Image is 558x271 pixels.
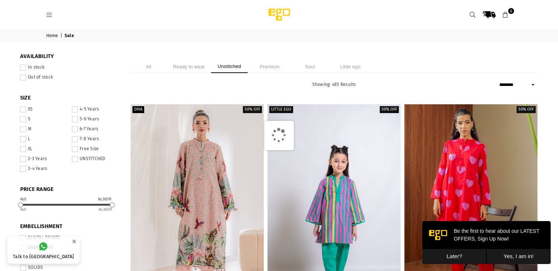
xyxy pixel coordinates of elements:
[20,223,119,230] span: EMBELLISHMENT
[41,30,518,42] nav: breadcrumbs
[422,221,551,264] iframe: webpush-onsite
[466,8,479,21] a: Search
[72,116,119,122] label: 5-6 Years
[46,33,59,39] a: Home
[20,106,68,112] label: XS
[171,60,207,73] li: Ready to wear
[517,106,536,113] label: 50% off
[20,146,68,152] label: XL
[292,60,328,73] li: Soul
[70,235,79,247] button: ×
[248,7,310,22] img: Ego
[20,65,119,71] label: In stock
[20,75,119,80] label: Out of stock
[251,60,288,73] li: Premium
[64,28,128,43] button: Yes, I am in!
[499,8,512,21] a: 0
[20,198,27,201] div: ₨0
[7,236,80,264] a: Talk to [GEOGRAPHIC_DATA]
[20,265,119,271] label: SOLIDS
[20,166,68,172] label: 3-4 Years
[243,106,262,113] label: 50% off
[20,116,68,122] label: S
[72,136,119,142] label: 7-8 Years
[211,60,248,73] li: Unstitched
[72,106,119,112] label: 4-5 Years
[98,198,111,201] div: ₨36519
[20,186,119,193] span: PRICE RANGE
[61,33,63,39] span: |
[20,235,119,241] label: DIGITAL PRINTS
[380,106,399,113] label: 50% off
[72,126,119,132] label: 6-7 Years
[312,82,356,87] span: Showing: 485 Results
[20,53,119,60] span: Availability
[332,60,369,73] li: Little ego
[72,156,119,162] label: UNSTITCHED
[20,207,27,212] ins: 0
[132,106,144,113] label: Diva
[508,8,514,14] span: 0
[130,60,167,73] li: All
[43,12,56,17] a: Menu
[269,106,293,113] label: Little EGO
[20,94,119,102] span: SIZE
[20,136,68,142] label: L
[20,156,68,162] label: 2-3 Years
[99,207,112,212] ins: 36519
[20,126,68,132] label: M
[72,146,119,152] label: Free Size
[65,33,75,39] span: Sale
